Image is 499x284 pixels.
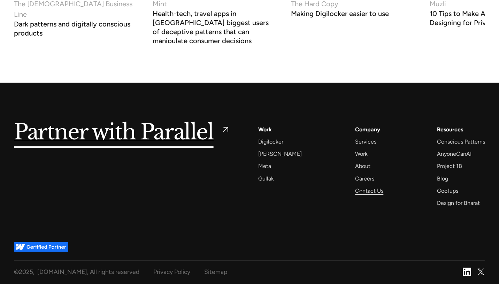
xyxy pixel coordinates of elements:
a: Privacy Policy [153,266,190,277]
a: Sitemap [204,266,227,277]
a: AnyoneCanAI [437,149,471,159]
a: Careers [355,174,374,183]
a: Work [355,149,368,159]
a: Conscious Patterns [437,137,485,146]
h5: Partner with Parallel [14,125,214,141]
h3: Making Digilocker easier to use [291,11,389,18]
a: Meta [258,161,271,171]
div: © , [DOMAIN_NAME], All rights reserved [14,266,139,277]
a: Project 1B [437,161,462,171]
a: Digilocker [258,137,283,146]
h3: Dark patterns and digitally conscious products [14,21,139,37]
h3: Health-tech, travel apps in [GEOGRAPHIC_DATA] biggest users of deceptive patterns that can manipu... [153,11,277,45]
span: 2025 [19,268,33,275]
a: Services [355,137,376,146]
a: Partner with Parallel [14,125,230,141]
a: About [355,161,370,171]
a: Blog [437,174,448,183]
a: [PERSON_NAME] [258,149,302,159]
a: Company [355,125,380,134]
a: Design for Bharat [437,198,480,208]
a: Gullak [258,174,274,183]
a: Contact Us [355,186,383,195]
div: Resources [437,125,463,134]
a: Goofups [437,186,458,195]
a: Work [258,125,272,134]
